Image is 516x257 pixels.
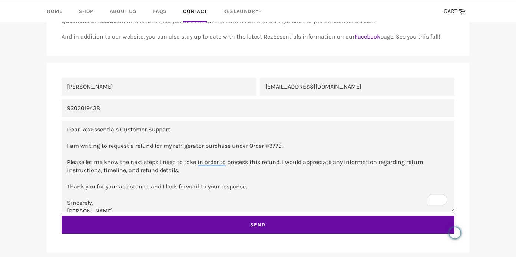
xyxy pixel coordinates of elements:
a: FAQs [146,0,174,22]
textarea: To enrich screen reader interactions, please activate Accessibility in Grammarly extension settings [62,121,454,212]
input: Send [62,216,454,234]
a: Contact [176,0,214,22]
span: We’d love to help you out. Fill out the form below and we’ll get back to you as soon as we can. [62,17,375,24]
a: RezLaundry [216,0,269,22]
span: And in addition to our website, you can also stay up to date with the latest RezEssentials inform... [62,33,440,40]
strong: Questions or feedback? [62,17,126,24]
a: About Us [102,0,144,22]
input: Name [62,78,256,96]
input: Phone Number [62,99,454,117]
input: Email [260,78,454,96]
a: Shop [71,0,100,22]
a: Facebook [355,33,380,40]
a: Home [39,0,70,22]
a: CART [440,4,469,19]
